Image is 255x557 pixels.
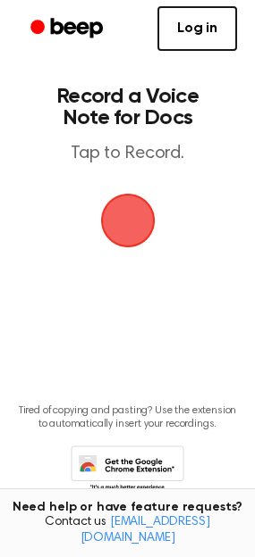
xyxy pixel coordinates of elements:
p: Tired of copying and pasting? Use the extension to automatically insert your recordings. [14,404,241,431]
span: Contact us [11,515,244,546]
a: [EMAIL_ADDRESS][DOMAIN_NAME] [81,516,210,545]
h1: Record a Voice Note for Docs [32,86,223,129]
img: Beep Logo [101,194,155,247]
a: Log in [157,6,237,51]
p: Tap to Record. [32,143,223,165]
a: Beep [18,12,119,46]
